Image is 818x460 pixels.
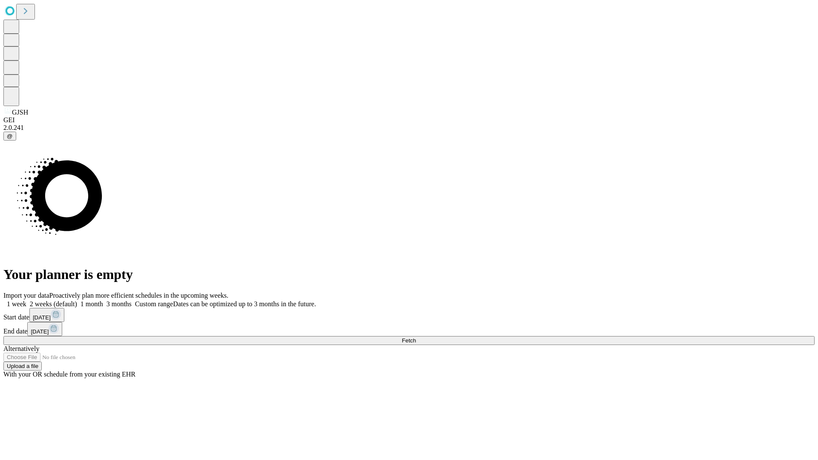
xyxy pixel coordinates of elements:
span: With your OR schedule from your existing EHR [3,371,135,378]
span: Proactively plan more efficient schedules in the upcoming weeks. [49,292,228,299]
div: GEI [3,116,815,124]
span: 1 week [7,300,26,308]
span: 1 month [81,300,103,308]
span: 2 weeks (default) [30,300,77,308]
span: Dates can be optimized up to 3 months in the future. [173,300,316,308]
h1: Your planner is empty [3,267,815,282]
span: 3 months [107,300,132,308]
span: GJSH [12,109,28,116]
button: Upload a file [3,362,42,371]
button: Fetch [3,336,815,345]
button: [DATE] [27,322,62,336]
span: [DATE] [33,314,51,321]
div: 2.0.241 [3,124,815,132]
span: Fetch [402,337,416,344]
span: Custom range [135,300,173,308]
span: Alternatively [3,345,39,352]
div: End date [3,322,815,336]
span: @ [7,133,13,139]
div: Start date [3,308,815,322]
button: @ [3,132,16,141]
span: [DATE] [31,328,49,335]
span: Import your data [3,292,49,299]
button: [DATE] [29,308,64,322]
